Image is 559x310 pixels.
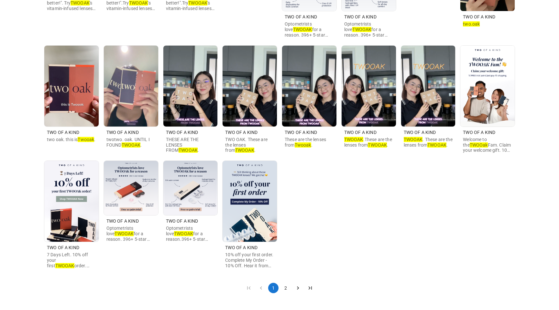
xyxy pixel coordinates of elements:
[166,226,215,291] span: Optometrists love for a reason.396+ 5-star reviews.55% water content.Hydrogel blend for moisture ...
[55,263,74,268] em: TWOOAK
[122,142,141,148] em: TWOOAK
[401,46,455,127] img: Image
[243,283,316,293] nav: pagination navigation
[404,130,436,135] span: TWO OF A KIND
[71,0,90,6] em: TWOOAK
[106,130,139,135] span: TWO OF A KIND
[78,137,94,142] em: Twooak
[344,130,377,135] span: TWO OF A KIND
[352,27,371,32] em: TWOOAK
[225,137,268,153] span: TWO OAK. These are the lenses from .
[368,142,387,148] em: TWOOAK
[129,0,148,6] em: TWOOAK
[293,27,312,32] em: TWOOAK
[115,231,134,236] em: TWOOAK
[104,161,158,215] img: Image
[344,137,392,148] span: .These are the lenses from .
[225,252,273,290] span: 10% off your first order. Complete My Order - 10% Off. Hear it from the FAM. Ready to make the sw...
[223,161,277,242] img: Image
[280,283,291,293] button: Go to page 2
[106,226,155,285] span: Optometrists love for a reason. 396+ 5-star reviews. Vitamin-infused for happy eyes. [MEDICAL_DAT...
[47,130,79,135] span: TWO OF A KIND
[404,137,423,142] em: TWOOAK
[305,283,315,293] button: Go to last page
[344,14,377,19] span: TWO OF A KIND
[225,130,258,135] span: TWO OF A KIND
[104,46,158,127] img: Image
[188,0,207,6] em: TWOOAK
[463,14,495,19] span: TWO OF A KIND
[344,137,363,142] em: TWOOAK
[463,21,480,27] em: two.oak
[179,148,198,153] em: TWOOAK
[47,245,79,250] span: TWO OF A KIND
[166,137,199,153] span: THESE ARE THE LENSES FROM .
[285,130,317,135] span: TWO OF A KIND
[106,218,139,224] span: TWO OF A KIND
[285,137,326,148] span: These are the lenses from .
[163,46,218,127] img: Image
[106,137,150,148] span: twotwo. oak. UNTIL I FOUND .
[47,137,95,142] span: two oak. this is .
[44,161,99,242] img: Image
[293,283,303,293] button: Go to next page
[223,46,277,127] img: Image
[470,142,488,148] em: TWOOak
[235,148,254,153] em: TWOOAK
[295,142,311,148] em: Twooak
[282,46,336,127] img: Image
[460,46,515,127] img: Image
[166,130,198,135] span: TWO OF A KIND
[163,161,218,215] img: Image
[463,130,495,135] span: TWO OF A KIND
[47,252,96,290] span: 7 Days Left. 10% off your first order. Shop Now. Use code FAM10. Offer valid for 7 days. Book Eye...
[344,21,393,81] span: Optometrists love for a reason. 396+ 5-star reviews. 55% water content. Hydrogel blend for moistu...
[463,137,511,229] span: Welcome to the Fam. Claim your welcome gift. 10 FREE trial pairs. Just pay $5 shipping. Heyyy {na...
[342,46,396,127] img: Image
[166,218,198,224] span: TWO OF A KIND
[225,245,258,250] span: TWO OF A KIND
[285,21,334,81] span: Optometrists love for a reason. 396+ 5-star reviews. Vitamin-infused for happy eyes. [MEDICAL_DAT...
[44,46,99,127] img: Image
[268,283,279,293] button: page 1
[174,231,193,236] em: TWOOAK
[404,137,453,148] span: . These are the lenses from .
[427,142,446,148] em: TWOOAK
[285,14,317,19] span: TWO OF A KIND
